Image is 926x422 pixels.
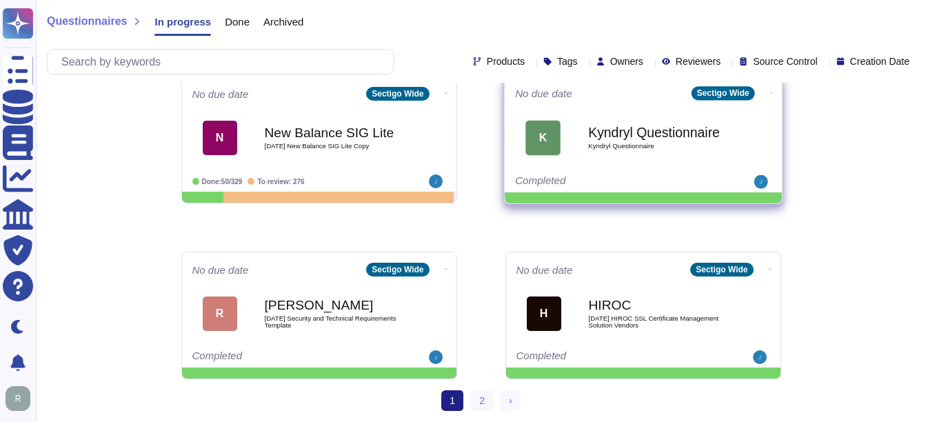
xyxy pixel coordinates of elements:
[557,57,578,66] span: Tags
[203,297,237,331] div: R
[525,120,561,155] div: K
[47,16,127,27] span: Questionnaires
[203,121,237,155] div: N
[471,390,493,411] a: 2
[850,57,909,66] span: Creation Date
[753,350,767,364] img: user
[690,263,753,277] div: Sectigo Wide
[610,57,643,66] span: Owners
[441,390,463,411] span: 1
[6,386,30,411] img: user
[154,17,211,27] span: In progress
[516,350,685,364] div: Completed
[263,17,303,27] span: Archived
[192,89,249,99] span: No due date
[516,265,573,275] span: No due date
[257,178,304,185] span: To review: 276
[588,143,727,150] span: Kyndryl Questionnaire
[527,297,561,331] div: H
[429,174,443,188] img: user
[754,175,767,189] img: user
[225,17,250,27] span: Done
[192,265,249,275] span: No due date
[515,88,572,99] span: No due date
[265,126,403,139] b: New Balance SIG Lite
[3,383,40,414] button: user
[588,125,727,139] b: Kyndryl Questionnaire
[192,350,361,364] div: Completed
[753,57,817,66] span: Source Control
[691,86,754,100] div: Sectigo Wide
[265,315,403,328] span: [DATE] Security and Technical Requirements Template
[589,299,727,312] b: HIROC
[265,299,403,312] b: [PERSON_NAME]
[54,50,394,74] input: Search by keywords
[265,143,403,150] span: [DATE] New Balance SIG Lite Copy
[589,315,727,328] span: [DATE] HIROC SSL Certificate Management Solution Vendors
[202,178,243,185] span: Done: 50/329
[429,350,443,364] img: user
[366,263,429,277] div: Sectigo Wide
[509,395,512,406] span: ›
[366,87,429,101] div: Sectigo Wide
[676,57,721,66] span: Reviewers
[487,57,525,66] span: Products
[515,175,686,189] div: Completed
